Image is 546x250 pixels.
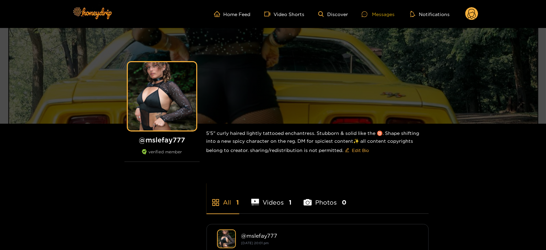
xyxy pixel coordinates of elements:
[241,241,269,245] small: [DATE] 20:01 pm
[251,183,292,213] li: Videos
[264,11,274,17] span: video-camera
[124,136,200,144] h1: @ mslefay777
[264,11,305,17] a: Video Shorts
[342,198,346,207] span: 0
[214,11,224,17] span: home
[289,198,292,207] span: 1
[345,148,349,153] span: edit
[237,198,239,207] span: 1
[207,183,239,213] li: All
[217,230,236,248] img: mslefay777
[124,149,200,162] div: verified member
[318,11,348,17] a: Discover
[344,145,371,156] button: editEdit Bio
[304,183,346,213] li: Photos
[212,198,220,207] span: appstore
[214,11,251,17] a: Home Feed
[207,124,429,161] div: 5'5" curly haired lightly tattooed enchantress. Stubborn & solid like the ♉️. Shape shifting into...
[408,11,452,17] button: Notifications
[352,147,369,154] span: Edit Bio
[241,233,418,239] div: @ mslefay777
[362,10,395,18] div: Messages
